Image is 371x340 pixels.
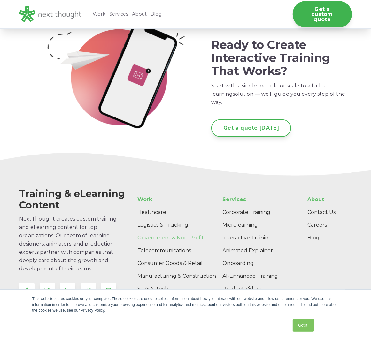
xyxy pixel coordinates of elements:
[211,119,291,137] a: Get a quote [DATE]
[19,188,125,211] span: Training & eLearning Content
[211,83,326,97] span: e-learning
[132,283,228,295] a: SaaS & Tech
[293,1,352,27] a: Get a custom quote
[217,283,295,295] a: Product Videos
[132,257,228,270] a: Consumer Goods & Retail
[217,219,295,231] a: Microlearning
[19,6,81,22] img: LG - NextThought Logo
[132,244,228,257] a: Telecommunications
[302,193,352,206] a: About
[132,206,228,219] a: Healthcare
[132,219,228,231] a: Logistics & Trucking
[217,193,295,206] a: Services
[132,231,228,244] a: Government & Non-Profit
[211,38,352,78] h2: Ready to Create Interactive Training That Works?
[132,193,228,206] a: Work
[32,296,339,313] div: This website stores cookies on your computer. These cookies are used to collect information about...
[302,193,352,244] div: Navigation Menu
[293,319,314,332] a: Got it.
[132,270,228,283] a: Manufacturing & Construction
[19,216,117,272] span: NextThought creates custom training and eLearning content for top organizations. Our team of lear...
[217,270,295,283] a: AI-Enhanced Training
[217,244,295,257] a: Animated Explainer
[302,231,352,244] a: Blog
[211,82,352,107] p: Start with a single module or scale to a full solution — we'll guide you every step of the way.
[302,206,352,219] a: Contact Us
[132,193,180,321] div: Navigation Menu
[217,206,295,219] a: Corporate Training
[302,219,352,231] a: Careers
[217,257,295,270] a: Onboarding
[217,231,295,244] a: Interactive Training
[217,193,295,316] div: Navigation Menu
